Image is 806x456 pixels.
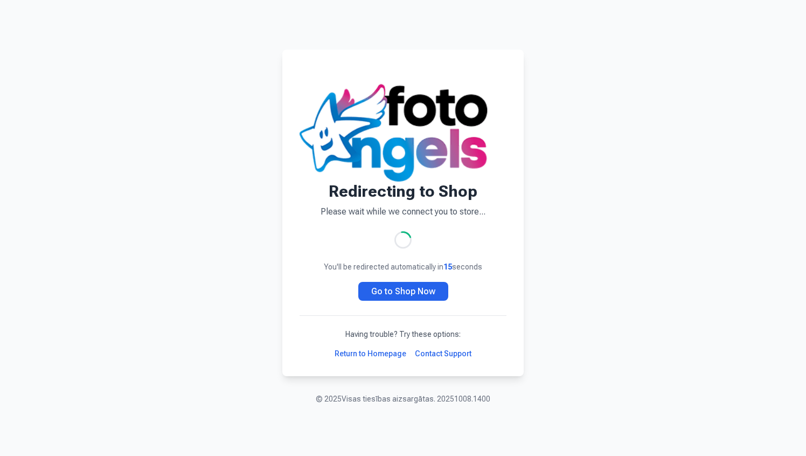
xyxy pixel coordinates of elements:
a: Go to Shop Now [358,282,448,301]
a: Return to Homepage [335,348,406,359]
h1: Redirecting to Shop [300,182,506,201]
p: Having trouble? Try these options: [300,329,506,340]
a: Contact Support [415,348,471,359]
p: © 2025 Visas tiesības aizsargātas. 20251008.1400 [316,393,490,404]
span: 15 [443,262,452,271]
p: Please wait while we connect you to store... [300,205,506,218]
p: You'll be redirected automatically in seconds [300,261,506,272]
